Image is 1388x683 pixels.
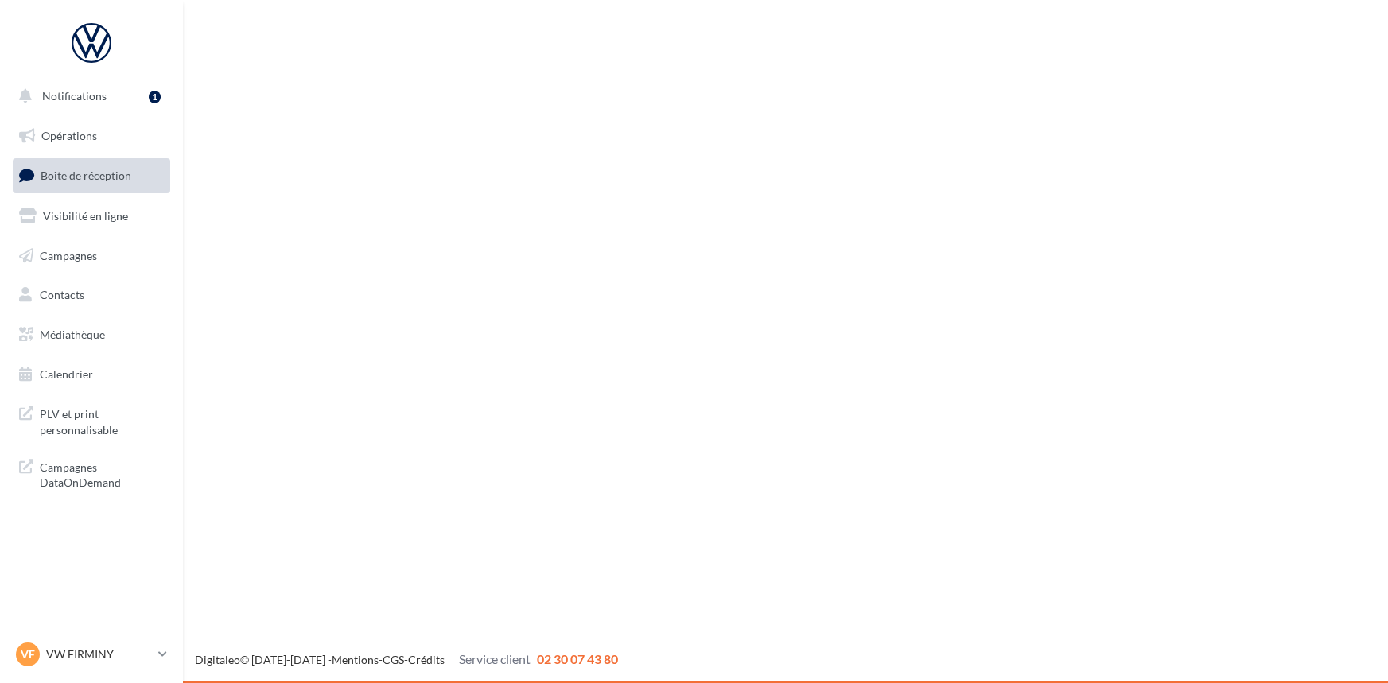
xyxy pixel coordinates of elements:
a: Digitaleo [195,653,240,666]
span: Campagnes DataOnDemand [40,456,164,491]
a: VF VW FIRMINY [13,639,170,669]
a: Mentions [332,653,379,666]
span: Service client [459,651,531,666]
a: CGS [383,653,404,666]
a: Calendrier [10,358,173,391]
div: 1 [149,91,161,103]
span: Notifications [42,89,107,103]
a: Visibilité en ligne [10,200,173,233]
span: VF [21,646,35,662]
a: Opérations [10,119,173,153]
a: Boîte de réception [10,158,173,192]
span: Médiathèque [40,328,105,341]
span: Campagnes [40,248,97,262]
button: Notifications 1 [10,80,167,113]
p: VW FIRMINY [46,646,152,662]
a: Campagnes [10,239,173,273]
span: Contacts [40,288,84,301]
span: © [DATE]-[DATE] - - - [195,653,618,666]
a: Médiathèque [10,318,173,351]
span: Boîte de réception [41,169,131,182]
span: Calendrier [40,367,93,381]
a: Contacts [10,278,173,312]
a: Campagnes DataOnDemand [10,450,173,497]
a: PLV et print personnalisable [10,397,173,444]
span: Visibilité en ligne [43,209,128,223]
span: Opérations [41,129,97,142]
span: PLV et print personnalisable [40,403,164,437]
span: 02 30 07 43 80 [537,651,618,666]
a: Crédits [408,653,445,666]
